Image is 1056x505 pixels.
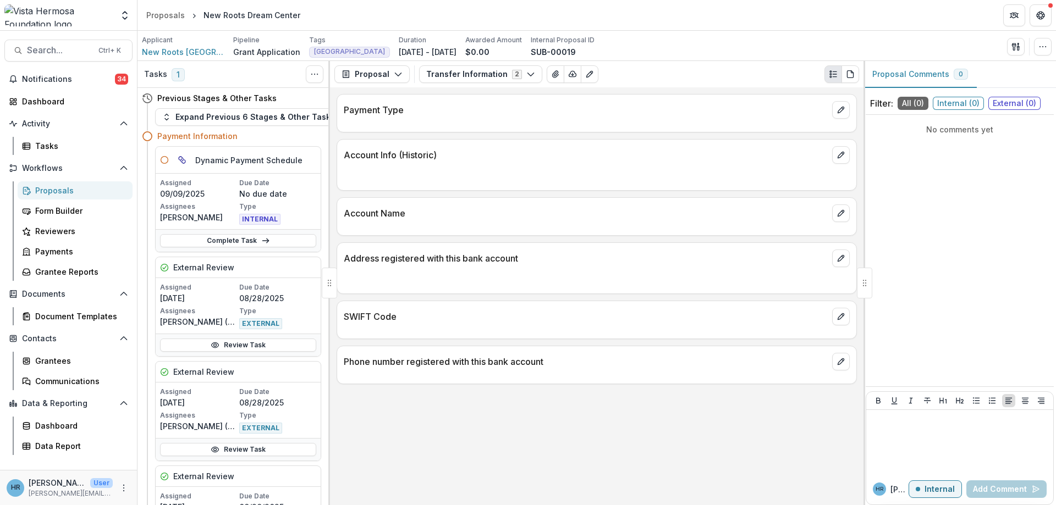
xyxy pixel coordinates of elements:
[898,97,928,110] span: All ( 0 )
[11,484,20,491] div: Hannah Roosendaal
[959,70,963,78] span: 0
[160,443,316,456] a: Review Task
[1002,394,1015,407] button: Align Left
[90,478,113,488] p: User
[204,9,300,21] div: New Roots Dream Center
[239,423,282,434] span: EXTERNAL
[18,437,133,455] a: Data Report
[18,372,133,390] a: Communications
[4,92,133,110] a: Dashboard
[18,137,133,155] a: Tasks
[890,484,909,495] p: [PERSON_NAME]
[832,249,850,267] button: edit
[35,440,124,452] div: Data Report
[35,246,124,257] div: Payments
[419,65,542,83] button: Transfer Information2
[239,318,282,329] span: EXTERNAL
[29,489,113,498] p: [PERSON_NAME][EMAIL_ADDRESS][DOMAIN_NAME]
[937,394,950,407] button: Heading 1
[18,263,133,281] a: Grantee Reports
[160,202,237,212] p: Assignees
[832,204,850,222] button: edit
[146,9,185,21] div: Proposals
[160,292,237,304] p: [DATE]
[160,420,237,432] p: [PERSON_NAME] ([EMAIL_ADDRESS][DOMAIN_NAME])
[239,214,280,225] span: INTERNAL
[172,68,185,81] span: 1
[4,70,133,88] button: Notifications34
[35,355,124,367] div: Grantees
[160,282,237,292] p: Assigned
[239,410,316,420] p: Type
[547,65,564,83] button: View Attached Files
[4,4,113,26] img: Vista Hermosa Foundation logo
[888,394,901,407] button: Underline
[344,310,828,323] p: SWIFT Code
[239,178,316,188] p: Due Date
[160,234,316,247] a: Complete Task
[160,491,237,501] p: Assigned
[832,308,850,325] button: edit
[160,178,237,188] p: Assigned
[909,480,962,498] button: Internal
[160,188,237,199] p: 09/09/2025
[29,477,86,489] p: [PERSON_NAME]
[27,45,92,56] span: Search...
[314,48,385,56] span: [GEOGRAPHIC_DATA]
[160,338,316,352] a: Review Task
[1030,4,1052,26] button: Get Help
[925,485,955,494] p: Internal
[173,151,191,169] button: View dependent tasks
[986,394,999,407] button: Ordered List
[1019,394,1032,407] button: Align Center
[870,97,893,110] p: Filter:
[35,420,124,431] div: Dashboard
[160,387,237,397] p: Assigned
[35,185,124,196] div: Proposals
[239,491,316,501] p: Due Date
[18,181,133,199] a: Proposals
[160,306,237,316] p: Assignees
[399,46,457,58] p: [DATE] - [DATE]
[160,316,237,328] p: [PERSON_NAME] ([PERSON_NAME][EMAIL_ADDRESS][DOMAIN_NAME])
[18,242,133,260] a: Payments
[22,75,115,84] span: Notifications
[970,394,983,407] button: Bullet List
[96,45,123,57] div: Ctrl + K
[870,124,1049,135] p: No comments yet
[581,65,598,83] button: Edit as form
[309,35,326,45] p: Tags
[144,70,167,79] h3: Tasks
[334,65,410,83] button: Proposal
[1003,4,1025,26] button: Partners
[157,92,277,104] h4: Previous Stages & Other Tasks
[344,252,828,265] p: Address registered with this bank account
[465,35,522,45] p: Awarded Amount
[22,399,115,408] span: Data & Reporting
[239,306,316,316] p: Type
[18,352,133,370] a: Grantees
[4,395,133,412] button: Open Data & Reporting
[876,486,883,492] div: Hannah Roosendaal
[22,290,115,299] span: Documents
[160,410,237,420] p: Assignees
[4,330,133,347] button: Open Contacts
[966,480,1047,498] button: Add Comment
[22,119,115,129] span: Activity
[921,394,934,407] button: Strike
[933,97,984,110] span: Internal ( 0 )
[155,108,342,126] button: Expand Previous 6 Stages & Other Tasks
[18,202,133,220] a: Form Builder
[18,417,133,435] a: Dashboard
[864,61,977,88] button: Proposal Comments
[142,7,305,23] nav: breadcrumb
[4,285,133,303] button: Open Documents
[22,96,124,107] div: Dashboard
[4,159,133,177] button: Open Workflows
[832,353,850,370] button: edit
[239,397,316,408] p: 08/28/2025
[872,394,885,407] button: Bold
[18,307,133,325] a: Document Templates
[35,266,124,278] div: Grantee Reports
[824,65,842,83] button: Plaintext view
